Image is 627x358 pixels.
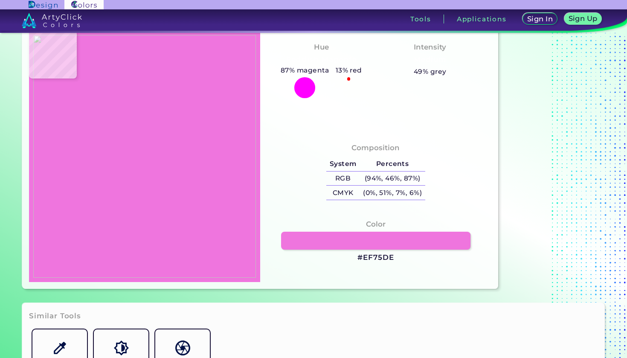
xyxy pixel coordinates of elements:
[114,341,129,355] img: icon_color_shades.svg
[351,142,400,154] h4: Composition
[29,311,81,321] h3: Similar Tools
[360,157,425,171] h5: Percents
[414,41,446,53] h4: Intensity
[277,65,332,76] h5: 87% magenta
[566,14,600,24] a: Sign Up
[570,15,596,22] h5: Sign Up
[326,186,360,200] h5: CMYK
[282,55,360,65] h3: Reddish Magenta
[332,65,366,76] h5: 13% red
[52,341,67,355] img: icon_color_name_finder.svg
[360,172,425,186] h5: (94%, 46%, 87%)
[22,13,82,28] img: logo_artyclick_colors_white.svg
[326,172,360,186] h5: RGB
[414,66,447,77] h5: 49% grey
[29,1,57,9] img: ArtyClick Design logo
[314,41,329,53] h4: Hue
[357,253,394,263] h3: #EF75DE
[524,14,556,24] a: Sign In
[528,16,552,22] h5: Sign In
[457,16,507,22] h3: Applications
[326,157,360,171] h5: System
[366,218,386,230] h4: Color
[360,186,425,200] h5: (0%, 51%, 7%, 6%)
[175,341,190,355] img: icon_color_names_dictionary.svg
[33,35,256,277] img: 65d70a97-357e-475a-abc3-95e4a7a1e38a
[410,55,450,65] h3: Medium
[410,16,431,22] h3: Tools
